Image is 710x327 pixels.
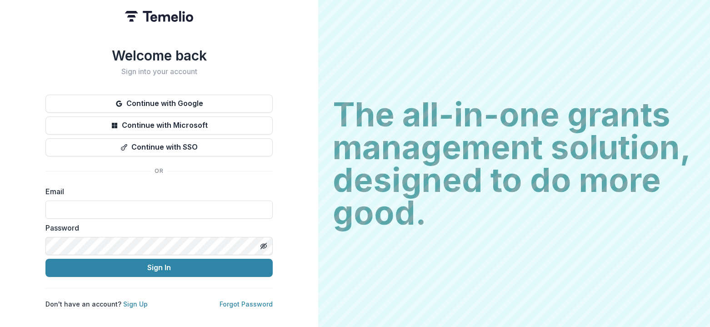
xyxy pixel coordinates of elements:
button: Continue with SSO [45,138,273,156]
a: Sign Up [123,300,148,308]
label: Email [45,186,267,197]
h2: Sign into your account [45,67,273,76]
img: Temelio [125,11,193,22]
a: Forgot Password [220,300,273,308]
button: Continue with Microsoft [45,116,273,135]
button: Continue with Google [45,95,273,113]
h1: Welcome back [45,47,273,64]
button: Sign In [45,259,273,277]
label: Password [45,222,267,233]
p: Don't have an account? [45,299,148,309]
button: Toggle password visibility [256,239,271,253]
